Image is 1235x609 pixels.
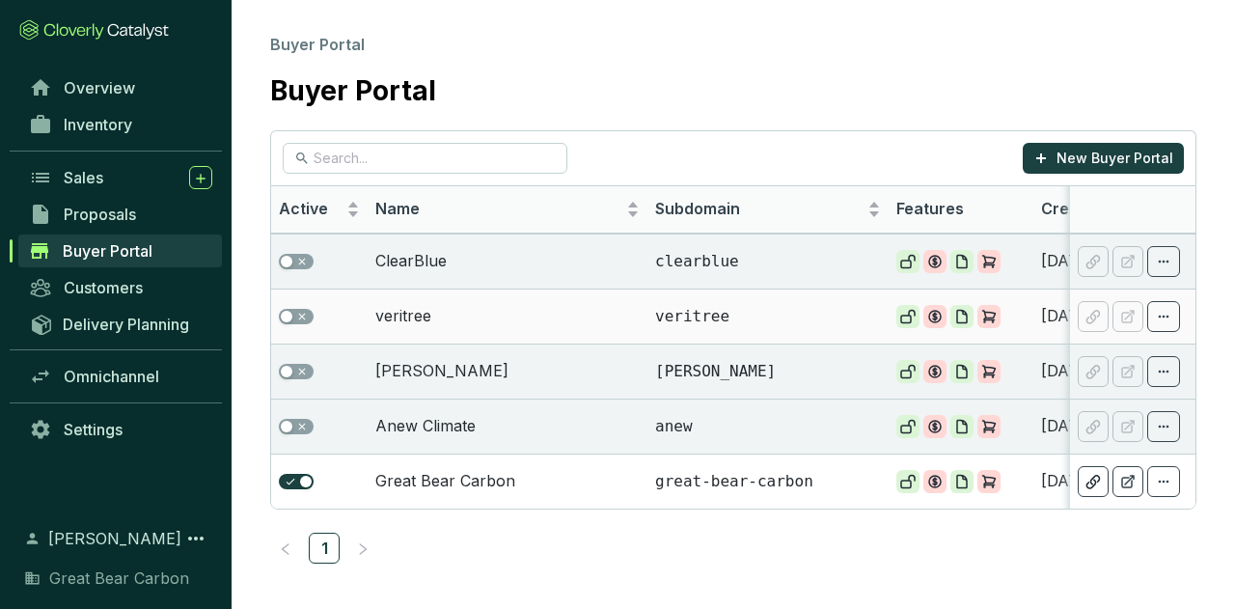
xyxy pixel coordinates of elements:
[1041,199,1201,220] span: Created
[309,533,340,564] li: 1
[1033,399,1226,454] td: [DATE] 2:19pm
[19,161,222,194] a: Sales
[375,199,622,220] span: Name
[64,78,135,97] span: Overview
[368,186,647,234] th: Name
[270,35,365,54] span: Buyer Portal
[271,186,368,234] th: Active
[655,251,881,272] p: clearblue
[19,108,222,141] a: Inventory
[314,148,538,169] input: Search...
[64,367,159,386] span: Omnichannel
[270,75,436,108] h1: Buyer Portal
[368,399,647,454] td: Anew Climate
[1033,454,1226,509] td: [DATE] 6:45pm
[1057,149,1173,168] p: New Buyer Portal
[655,471,881,492] p: great-bear-carbon
[1033,344,1226,399] td: [DATE] 2:46pm
[64,205,136,224] span: Proposals
[889,186,1033,234] th: Features
[48,527,181,550] span: [PERSON_NAME]
[655,306,881,327] p: veritree
[19,308,222,340] a: Delivery Planning
[63,315,189,334] span: Delivery Planning
[19,271,222,304] a: Customers
[19,71,222,104] a: Overview
[279,199,343,220] span: Active
[368,234,647,289] td: ClearBlue
[279,542,292,556] span: left
[368,344,647,399] td: [PERSON_NAME]
[310,534,339,563] a: 1
[270,533,301,564] li: Previous Page
[19,360,222,393] a: Omnichannel
[19,413,222,446] a: Settings
[270,533,301,564] button: left
[64,420,123,439] span: Settings
[64,278,143,297] span: Customers
[1033,186,1226,234] th: Created
[1023,143,1184,174] button: New Buyer Portal
[64,115,132,134] span: Inventory
[1033,289,1226,344] td: [DATE] 3:01pm
[18,235,222,267] a: Buyer Portal
[655,416,881,437] p: anew
[63,241,152,261] span: Buyer Portal
[64,168,103,187] span: Sales
[1033,234,1226,289] td: [DATE] 3:04pm
[647,186,889,234] th: Subdomain
[347,533,378,564] button: right
[368,454,647,509] td: Great Bear Carbon
[19,198,222,231] a: Proposals
[356,542,370,556] span: right
[368,289,647,344] td: veritree
[655,199,864,220] span: Subdomain
[655,361,881,382] p: [PERSON_NAME]
[49,567,189,590] span: Great Bear Carbon
[347,533,378,564] li: Next Page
